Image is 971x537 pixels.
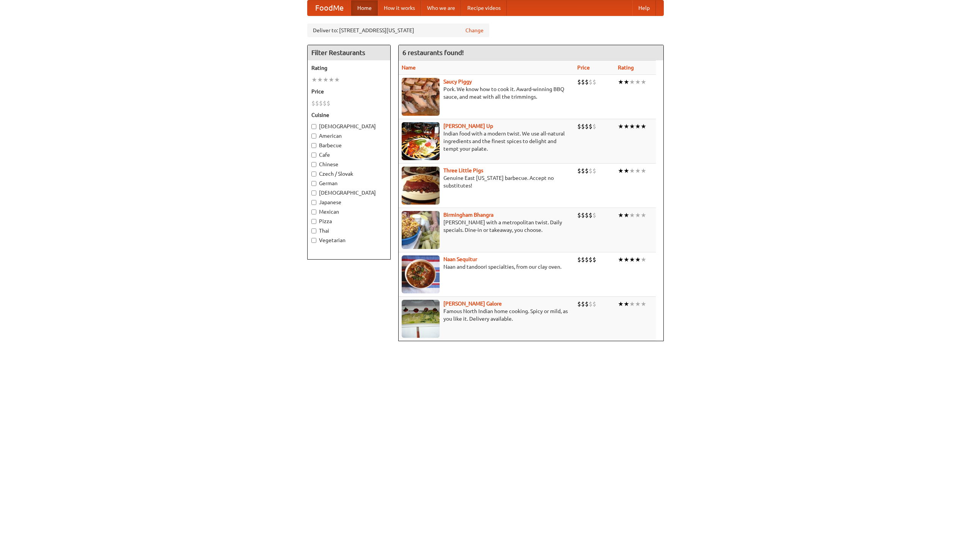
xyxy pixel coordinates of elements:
[311,209,316,214] input: Mexican
[632,0,656,16] a: Help
[328,76,334,84] li: ★
[635,122,641,131] li: ★
[311,124,316,129] input: [DEMOGRAPHIC_DATA]
[577,300,581,308] li: $
[378,0,421,16] a: How it works
[327,99,330,107] li: $
[585,255,589,264] li: $
[311,151,387,159] label: Cafe
[402,65,416,71] a: Name
[311,170,387,178] label: Czech / Slovak
[323,99,327,107] li: $
[311,238,316,243] input: Vegetarian
[585,300,589,308] li: $
[311,123,387,130] label: [DEMOGRAPHIC_DATA]
[635,78,641,86] li: ★
[577,122,581,131] li: $
[443,123,493,129] a: [PERSON_NAME] Up
[311,99,315,107] li: $
[577,65,590,71] a: Price
[421,0,461,16] a: Who we are
[443,301,502,307] a: [PERSON_NAME] Galore
[351,0,378,16] a: Home
[629,255,635,264] li: ★
[402,219,571,234] p: [PERSON_NAME] with a metropolitan twist. Daily specials. Dine-in or takeaway, you choose.
[624,167,629,175] li: ★
[624,211,629,219] li: ★
[311,228,316,233] input: Thai
[629,167,635,175] li: ★
[589,122,592,131] li: $
[577,211,581,219] li: $
[577,255,581,264] li: $
[618,78,624,86] li: ★
[311,143,316,148] input: Barbecue
[581,255,585,264] li: $
[618,255,624,264] li: ★
[618,65,634,71] a: Rating
[311,64,387,72] h5: Rating
[402,263,571,271] p: Naan and tandoori specialties, from our clay oven.
[635,167,641,175] li: ★
[618,300,624,308] li: ★
[319,99,323,107] li: $
[592,122,596,131] li: $
[641,78,646,86] li: ★
[641,167,646,175] li: ★
[581,78,585,86] li: $
[443,167,483,173] a: Three Little Pigs
[589,167,592,175] li: $
[589,78,592,86] li: $
[585,211,589,219] li: $
[311,191,316,195] input: [DEMOGRAPHIC_DATA]
[311,189,387,197] label: [DEMOGRAPHIC_DATA]
[311,219,316,224] input: Pizza
[589,300,592,308] li: $
[585,167,589,175] li: $
[624,255,629,264] li: ★
[624,300,629,308] li: ★
[618,211,624,219] li: ★
[465,27,484,34] a: Change
[311,161,387,168] label: Chinese
[308,45,390,60] h4: Filter Restaurants
[311,198,387,206] label: Japanese
[311,162,316,167] input: Chinese
[311,208,387,216] label: Mexican
[443,256,477,262] a: Naan Sequitur
[585,122,589,131] li: $
[577,78,581,86] li: $
[317,76,323,84] li: ★
[592,167,596,175] li: $
[581,122,585,131] li: $
[635,300,641,308] li: ★
[402,122,440,160] img: curryup.jpg
[589,211,592,219] li: $
[311,134,316,139] input: American
[402,167,440,205] img: littlepigs.jpg
[402,300,440,338] img: currygalore.jpg
[581,300,585,308] li: $
[311,180,387,187] label: German
[334,76,340,84] li: ★
[311,227,387,235] label: Thai
[323,76,328,84] li: ★
[641,255,646,264] li: ★
[592,211,596,219] li: $
[629,211,635,219] li: ★
[577,167,581,175] li: $
[311,153,316,157] input: Cafe
[641,300,646,308] li: ★
[308,0,351,16] a: FoodMe
[618,122,624,131] li: ★
[443,79,472,85] a: Saucy Piggy
[581,167,585,175] li: $
[443,212,493,218] a: Birmingham Bhangra
[402,78,440,116] img: saucy.jpg
[311,200,316,205] input: Japanese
